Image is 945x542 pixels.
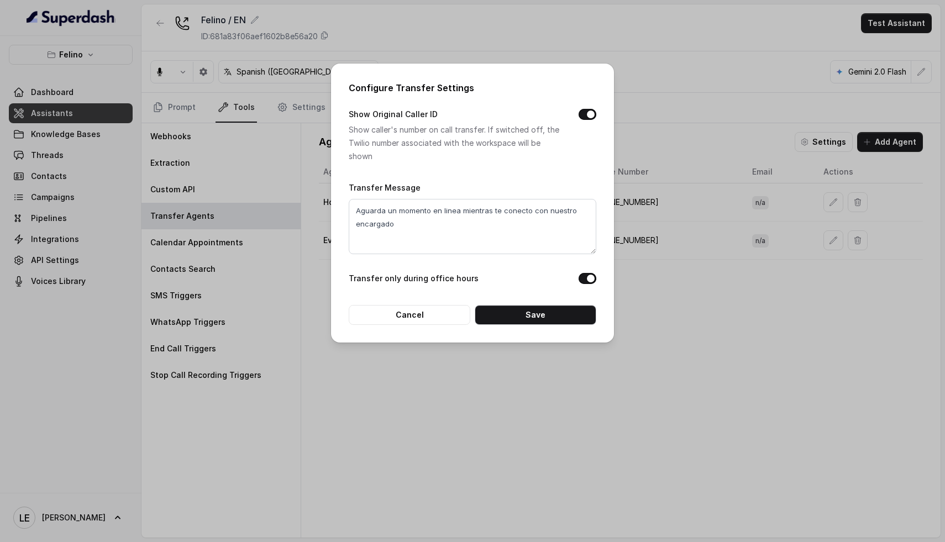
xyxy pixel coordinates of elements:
button: Cancel [349,305,470,325]
h2: Configure Transfer Settings [349,81,596,94]
textarea: Aguarda un momento en linea mientras te conecto con nuestro encargado [349,199,596,254]
label: Transfer Message [349,183,421,192]
label: Show Original Caller ID [349,108,438,121]
button: Save [475,305,596,325]
label: Transfer only during office hours [349,272,479,285]
p: Show caller's number on call transfer. If switched off, the Twilio number associated with the wor... [349,123,561,163]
